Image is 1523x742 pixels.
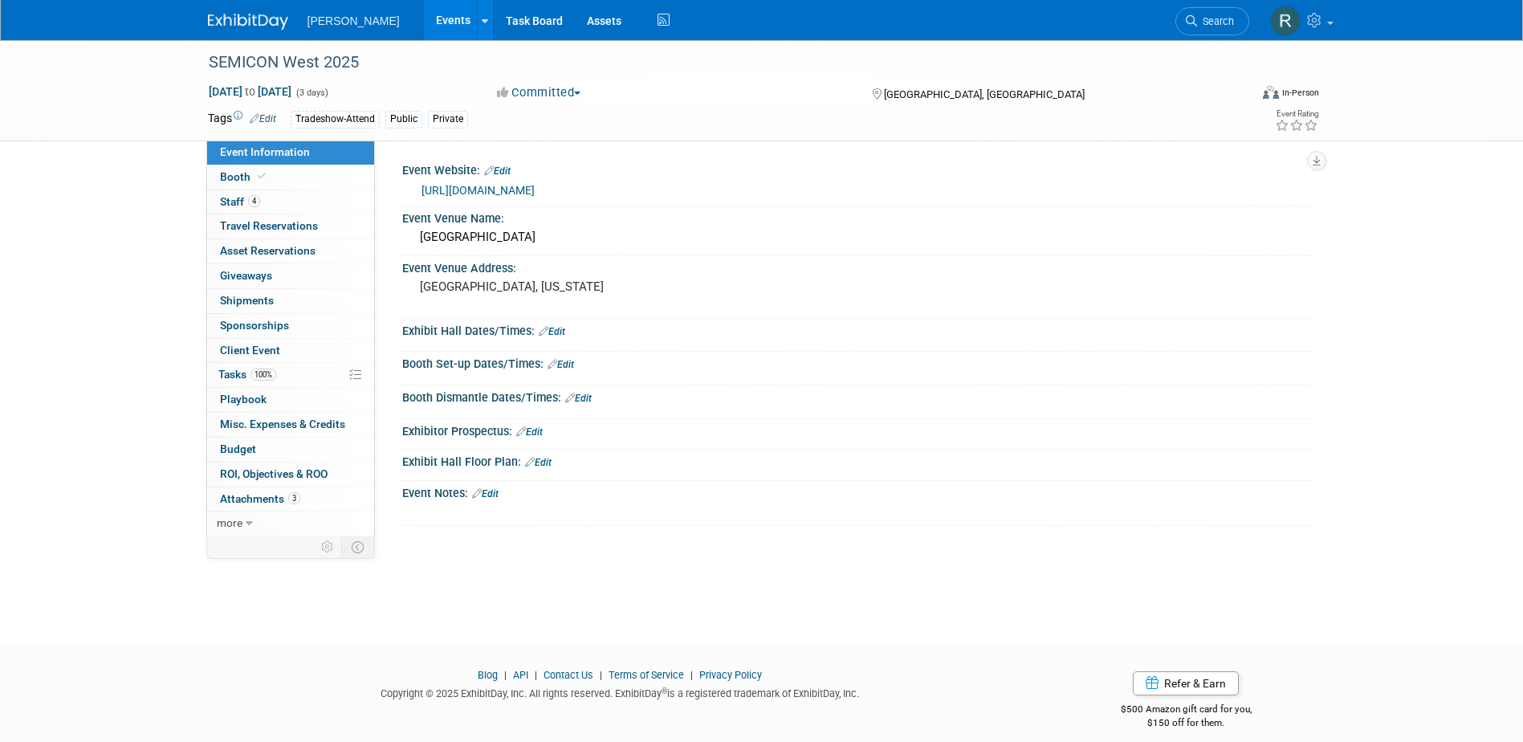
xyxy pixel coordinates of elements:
a: API [513,669,528,681]
a: Edit [565,393,592,404]
span: Misc. Expenses & Credits [220,418,345,430]
span: Shipments [220,294,274,307]
span: 4 [248,195,260,207]
span: Sponsorships [220,319,289,332]
span: Playbook [220,393,267,406]
span: Search [1197,15,1234,27]
a: Edit [539,326,565,337]
div: Copyright © 2025 ExhibitDay, Inc. All rights reserved. ExhibitDay is a registered trademark of Ex... [208,683,1033,701]
a: Edit [250,113,276,124]
span: Travel Reservations [220,219,318,232]
span: Giveaways [220,269,272,282]
img: Format-Inperson.png [1263,86,1279,99]
div: SEMICON West 2025 [203,48,1225,77]
a: Edit [525,457,552,468]
span: Tasks [218,368,276,381]
a: Travel Reservations [207,214,374,238]
a: Sponsorships [207,314,374,338]
a: Privacy Policy [699,669,762,681]
td: Tags [208,110,276,128]
span: | [500,669,511,681]
div: Booth Set-up Dates/Times: [402,352,1316,373]
td: Toggle Event Tabs [341,536,374,557]
a: Misc. Expenses & Credits [207,413,374,437]
a: ROI, Objectives & ROO [207,463,374,487]
a: Shipments [207,289,374,313]
a: Edit [472,488,499,499]
span: Booth [220,170,269,183]
span: to [242,85,258,98]
span: Staff [220,195,260,208]
a: more [207,512,374,536]
a: Terms of Service [609,669,684,681]
span: Client Event [220,344,280,357]
span: | [686,669,697,681]
div: $150 off for them. [1057,716,1316,730]
a: Edit [548,359,574,370]
pre: [GEOGRAPHIC_DATA], [US_STATE] [420,279,765,294]
a: Client Event [207,339,374,363]
a: Staff4 [207,190,374,214]
img: Rebecca Deis [1270,6,1301,36]
div: Exhibit Hall Dates/Times: [402,319,1316,340]
a: Budget [207,438,374,462]
sup: ® [662,687,667,695]
a: Edit [516,426,543,438]
div: Public [385,111,422,128]
span: Event Information [220,145,310,158]
div: Booth Dismantle Dates/Times: [402,385,1316,406]
span: more [217,516,242,529]
span: ROI, Objectives & ROO [220,467,328,480]
button: Committed [491,84,587,101]
span: [DATE] [DATE] [208,84,292,99]
div: Exhibit Hall Floor Plan: [402,450,1316,471]
div: Event Website: [402,158,1316,179]
td: Personalize Event Tab Strip [314,536,342,557]
span: [PERSON_NAME] [307,14,400,27]
a: Event Information [207,141,374,165]
div: $500 Amazon gift card for you, [1057,692,1316,729]
div: Tradeshow-Attend [291,111,380,128]
div: Event Notes: [402,481,1316,502]
a: Refer & Earn [1133,671,1239,695]
a: Giveaways [207,264,374,288]
span: 100% [250,369,276,381]
a: Contact Us [544,669,593,681]
img: ExhibitDay [208,14,288,30]
span: Budget [220,442,256,455]
a: [URL][DOMAIN_NAME] [421,184,535,197]
div: Event Venue Name: [402,206,1316,226]
span: 3 [288,492,300,504]
a: Playbook [207,388,374,412]
span: [GEOGRAPHIC_DATA], [GEOGRAPHIC_DATA] [884,88,1085,100]
span: (3 days) [295,88,328,98]
a: Blog [478,669,498,681]
span: | [596,669,606,681]
a: Search [1175,7,1249,35]
a: Tasks100% [207,363,374,387]
div: In-Person [1281,87,1319,99]
div: [GEOGRAPHIC_DATA] [414,225,1304,250]
a: Booth [207,165,374,190]
span: | [531,669,541,681]
div: Exhibitor Prospectus: [402,419,1316,440]
a: Attachments3 [207,487,374,512]
div: Private [428,111,468,128]
span: Attachments [220,492,300,505]
a: Asset Reservations [207,239,374,263]
div: Event Rating [1275,110,1318,118]
i: Booth reservation complete [258,172,266,181]
div: Event Venue Address: [402,256,1316,276]
a: Edit [484,165,511,177]
div: Event Format [1154,84,1320,108]
span: Asset Reservations [220,244,316,257]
